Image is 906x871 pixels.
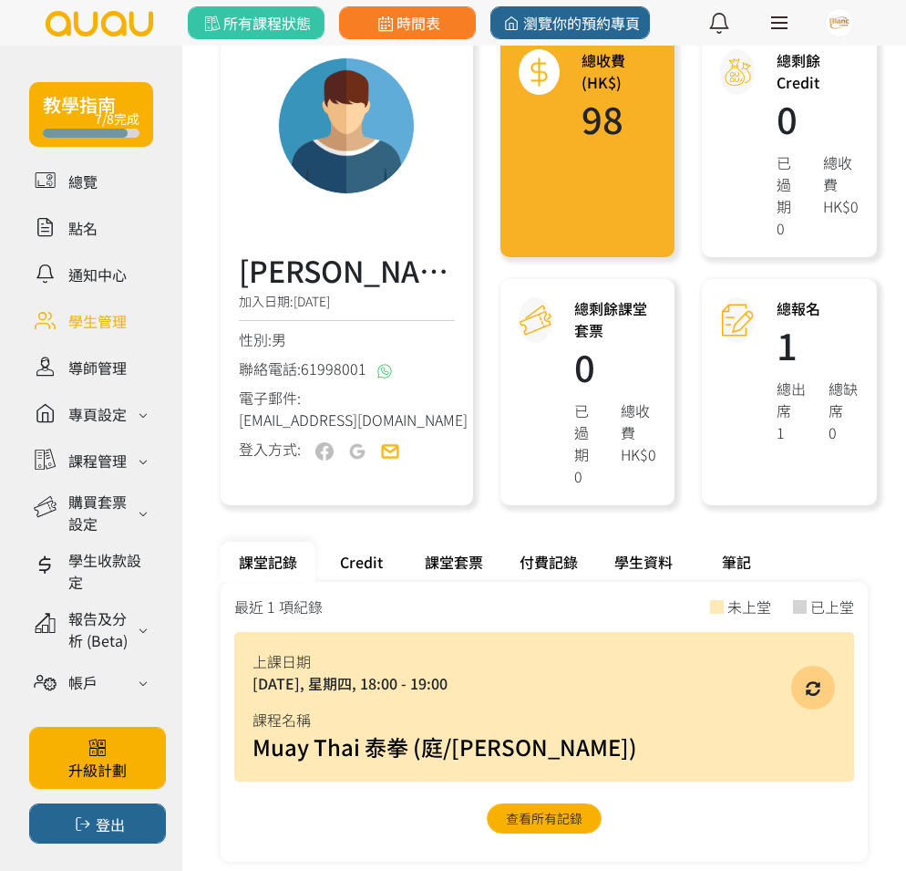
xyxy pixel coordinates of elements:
[68,403,127,425] div: 專頁設定
[810,596,854,617] div: 已上堂
[722,57,754,88] img: credit@2x.png
[239,292,455,321] div: 加入日期:
[252,731,637,762] a: Muay Thai 泰拳 (庭/[PERSON_NAME])
[239,358,455,379] div: 聯絡電話:
[68,607,133,651] div: 報告及分析 (Beta)
[621,399,656,443] div: 總收費
[621,443,656,465] div: HK$0
[29,727,166,789] a: 升級計劃
[777,297,859,319] h3: 總報名
[293,292,330,310] span: [DATE]
[777,49,859,93] h3: 總剩餘 Credit
[348,442,366,461] img: user-google-off.png
[252,709,836,731] div: 課程名稱
[490,6,650,39] a: 瀏覽你的預約專頁
[596,542,691,582] div: 學生資料
[722,305,754,337] img: attendance@2x.png
[239,387,455,430] div: 電子郵件:
[315,442,334,461] img: user-fb-off.png
[777,217,801,239] div: 0
[44,11,155,36] img: logo.svg
[272,328,286,350] span: 男
[574,465,599,487] div: 0
[315,542,407,582] div: Credit
[823,195,859,217] div: HK$0
[582,49,657,93] h3: 總收費(HK$)
[234,596,323,617] div: 最近 1 項紀錄
[29,804,166,844] button: 登出
[582,100,657,137] h1: 98
[500,12,640,34] span: 瀏覽你的預約專頁
[727,596,771,617] div: 未上堂
[201,12,311,34] span: 所有課程狀態
[221,542,315,582] div: 課堂記錄
[487,804,602,834] a: 查看所有記錄
[823,151,859,195] div: 總收費
[501,542,596,582] div: 付費記錄
[574,297,656,341] h3: 總剩餘課堂套票
[777,151,801,217] div: 已過期
[381,442,399,461] img: user-email-on.png
[374,12,440,34] span: 時間表
[520,305,551,337] img: courseCredit@2x.png
[829,378,859,421] div: 總缺席
[523,57,555,88] img: total@2x.png
[68,450,127,472] div: 課程管理
[239,248,455,292] h3: [PERSON_NAME] #payme 98
[407,542,501,582] div: 課堂套票
[377,364,392,378] img: whatsapp@2x.png
[239,438,301,461] div: 登入方式:
[777,378,807,421] div: 總出席
[239,409,468,430] span: [EMAIL_ADDRESS][DOMAIN_NAME]
[68,491,133,534] div: 購買套票設定
[239,328,455,350] div: 性別:
[301,358,366,379] span: 61998001
[574,399,599,465] div: 已過期
[188,6,324,39] a: 所有課程狀態
[574,348,656,385] h1: 0
[68,671,98,693] div: 帳戶
[777,327,859,363] h1: 1
[252,650,836,672] div: 上課日期
[777,421,807,443] div: 1
[829,421,859,443] div: 0
[777,100,859,137] h1: 0
[252,672,836,694] div: [DATE], 星期四, 18:00 - 19:00
[691,542,782,582] div: 筆記
[339,6,476,39] a: 時間表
